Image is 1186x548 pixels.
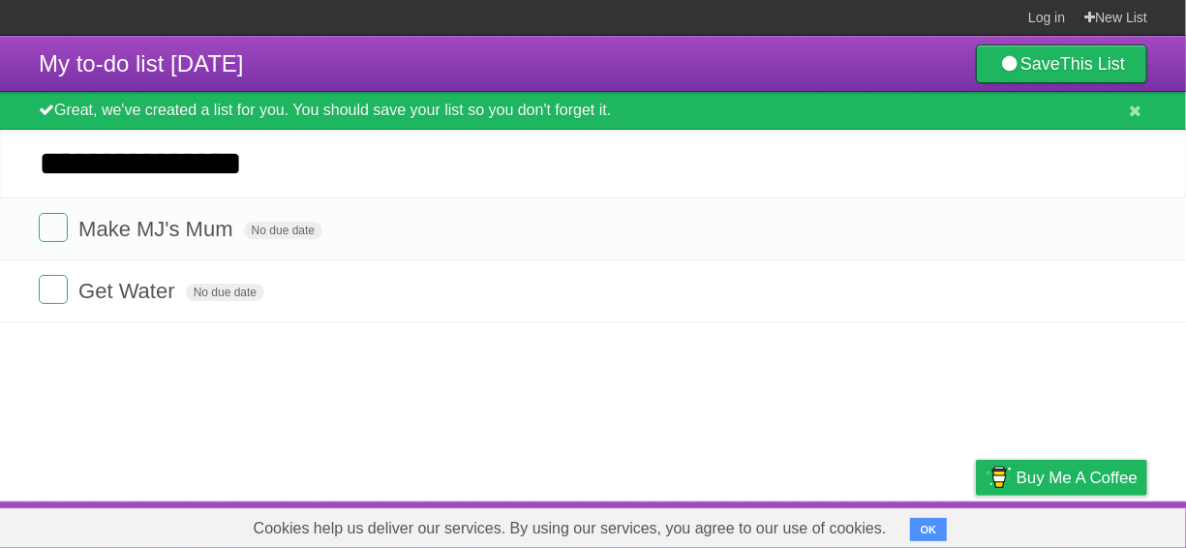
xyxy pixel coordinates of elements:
[986,461,1012,494] img: Buy me a coffee
[78,279,179,303] span: Get Water
[910,518,948,541] button: OK
[782,506,861,543] a: Developers
[234,509,906,548] span: Cookies help us deliver our services. By using our services, you agree to our use of cookies.
[1017,461,1138,495] span: Buy me a coffee
[885,506,928,543] a: Terms
[976,460,1147,496] a: Buy me a coffee
[39,275,68,304] label: Done
[1025,506,1147,543] a: Suggest a feature
[39,213,68,242] label: Done
[976,45,1147,83] a: SaveThis List
[1060,54,1125,74] b: This List
[39,50,244,76] span: My to-do list [DATE]
[78,217,237,241] span: Make MJ's Mum
[718,506,759,543] a: About
[186,284,264,301] span: No due date
[244,222,322,239] span: No due date
[951,506,1001,543] a: Privacy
